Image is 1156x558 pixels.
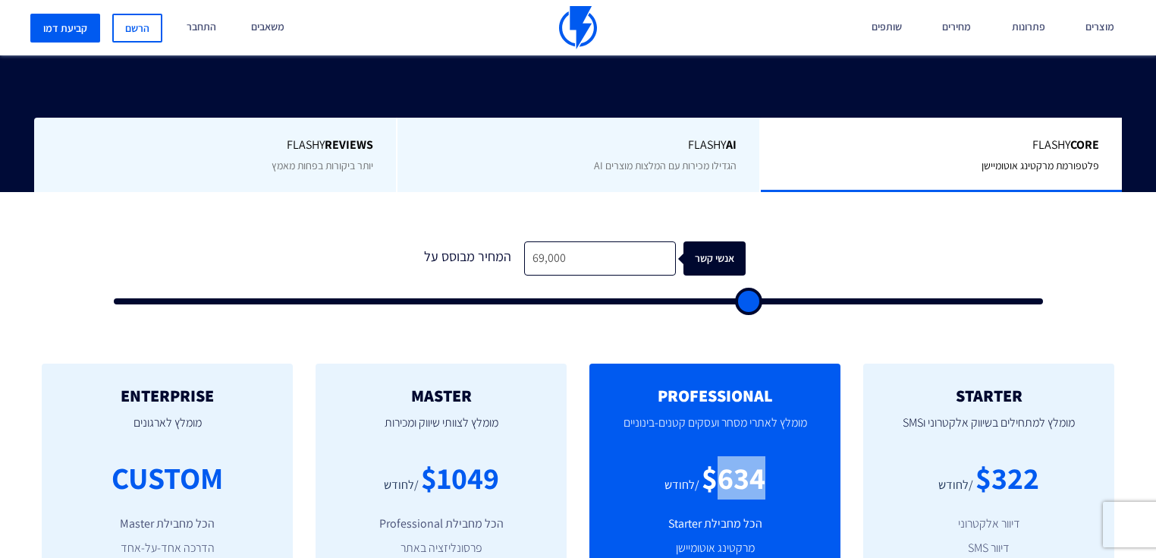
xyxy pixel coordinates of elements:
span: Flashy [57,137,374,154]
li: הדרכה אחד-על-אחד [64,540,270,557]
div: אנשי קשר [700,241,762,276]
li: הכל מחבילת Professional [338,515,544,533]
p: מומלץ למתחילים בשיווק אלקטרוני וSMS [886,405,1092,456]
h2: PROFESSIONAL [612,386,818,405]
div: $1049 [421,456,499,500]
div: המחיר מבוסס על [410,241,524,276]
h2: MASTER [338,386,544,405]
li: פרסונליזציה באתר [338,540,544,557]
b: REVIEWS [325,137,373,153]
div: CUSTOM [112,456,223,500]
p: מומלץ לצוותי שיווק ומכירות [338,405,544,456]
div: $322 [975,456,1039,500]
div: /לחודש [384,477,419,494]
span: פלטפורמת מרקטינג אוטומיישן [982,159,1099,172]
h2: STARTER [886,386,1092,405]
li: הכל מחבילת Starter [612,515,818,533]
li: הכל מחבילת Master [64,515,270,533]
span: Flashy [784,137,1099,154]
div: $634 [702,456,765,500]
a: קביעת דמו [30,14,100,43]
span: הגדילו מכירות עם המלצות מוצרים AI [594,159,737,172]
b: AI [726,137,737,153]
div: /לחודש [938,477,973,494]
b: Core [1070,137,1099,153]
li: דיוור SMS [886,540,1092,557]
h2: ENTERPRISE [64,386,270,405]
p: מומלץ לאתרי מסחר ועסקים קטנים-בינוניים [612,405,818,456]
li: דיוור אלקטרוני [886,515,1092,533]
span: יותר ביקורות בפחות מאמץ [272,159,373,172]
div: /לחודש [664,477,699,494]
li: מרקטינג אוטומיישן [612,540,818,557]
span: Flashy [420,137,736,154]
p: מומלץ לארגונים [64,405,270,456]
a: הרשם [112,14,162,43]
